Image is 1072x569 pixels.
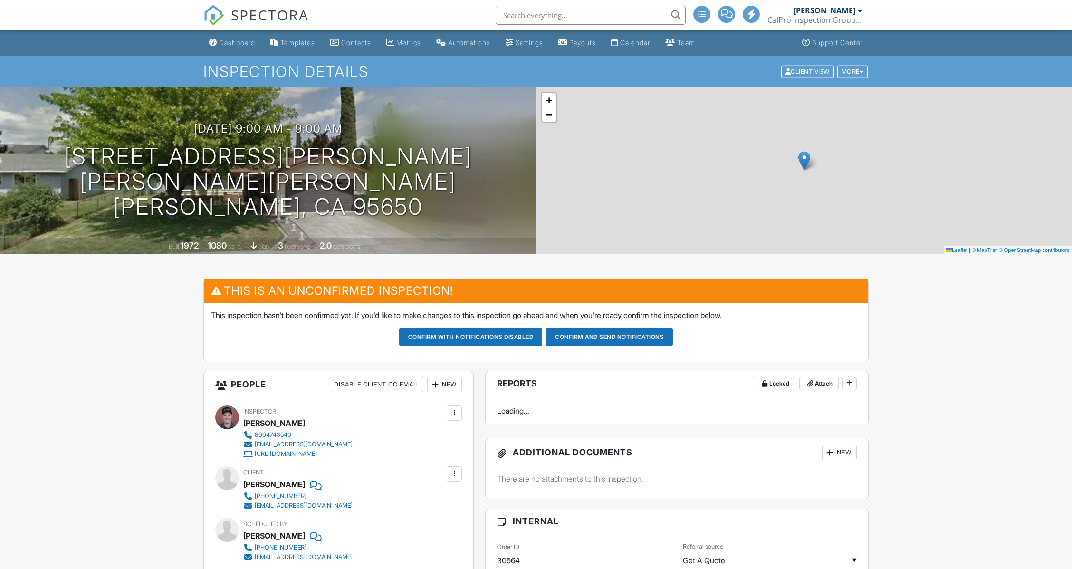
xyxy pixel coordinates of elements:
[396,39,421,47] div: Metrics
[516,39,543,47] div: Settings
[432,34,494,52] a: Automations (Advanced)
[243,440,353,449] a: [EMAIL_ADDRESS][DOMAIN_NAME]
[326,34,375,52] a: Contacts
[781,65,834,78] div: Client View
[243,501,353,511] a: [EMAIL_ADDRESS][DOMAIN_NAME]
[169,243,179,250] span: Built
[280,39,315,47] div: Templates
[798,34,867,52] a: Support Center
[204,371,473,398] h3: People
[231,5,309,25] span: SPECTORA
[211,310,861,320] p: This inspection hasn't been confirmed yet. If you'd like to make changes to this inspection go ah...
[205,34,259,52] a: Dashboard
[255,431,291,439] div: 8004743540
[255,441,353,448] div: [EMAIL_ADDRESS][DOMAIN_NAME]
[542,93,556,107] a: Zoom in
[555,34,600,52] a: Payouts
[320,241,332,251] div: 2.0
[812,39,863,47] div: Support Center
[330,377,423,392] div: Disable Client CC Email
[243,477,305,492] div: [PERSON_NAME]
[255,502,353,510] div: [EMAIL_ADDRESS][DOMAIN_NAME]
[767,15,862,25] div: CalPro Inspection Group Sac
[999,247,1070,253] a: © OpenStreetMap contributors
[258,243,269,250] span: slab
[181,241,199,251] div: 1972
[255,492,306,500] div: [PHONE_NUMBER]
[243,529,305,543] div: [PERSON_NAME]
[683,542,723,551] label: Referral source
[448,39,490,47] div: Automations
[822,445,857,460] div: New
[620,39,650,47] div: Calendar
[546,108,552,120] span: −
[427,377,462,392] div: New
[255,450,317,458] div: [URL][DOMAIN_NAME]
[243,543,353,552] a: [PHONE_NUMBER]
[607,34,654,52] a: Calendar
[546,328,673,346] button: Confirm and send notifications
[542,107,556,122] a: Zoom out
[228,243,241,250] span: sq. ft.
[486,439,868,466] h3: Additional Documents
[502,34,547,52] a: Settings
[546,94,552,106] span: +
[243,521,287,528] span: Scheduled By
[278,241,283,251] div: 3
[972,247,997,253] a: © MapTiler
[946,247,967,253] a: Leaflet
[219,39,255,47] div: Dashboard
[569,39,596,47] div: Payouts
[243,408,276,415] span: Inspector
[255,544,306,551] div: [PHONE_NUMBER]
[661,34,699,52] a: Team
[780,68,836,75] a: Client View
[15,144,521,219] h1: [STREET_ADDRESS][PERSON_NAME][PERSON_NAME][PERSON_NAME] [PERSON_NAME], CA 95650
[285,243,311,250] span: bedrooms
[194,122,343,135] h3: [DATE] 9:00 am - 9:00 am
[794,6,855,15] div: [PERSON_NAME]
[837,65,868,78] div: More
[677,39,695,47] div: Team
[243,430,353,440] a: 8004743540
[255,553,353,561] div: [EMAIL_ADDRESS][DOMAIN_NAME]
[399,328,543,346] button: Confirm with notifications disabled
[203,5,224,26] img: The Best Home Inspection Software - Spectora
[486,509,868,534] h3: Internal
[243,449,353,459] a: [URL][DOMAIN_NAME]
[204,279,868,302] h3: This is an Unconfirmed Inspection!
[203,63,869,80] h1: Inspection Details
[208,241,227,251] div: 1080
[333,243,360,250] span: bathrooms
[243,469,264,476] span: Client
[798,151,810,171] img: Marker
[497,543,519,551] label: Order ID
[243,492,353,501] a: [PHONE_NUMBER]
[383,34,425,52] a: Metrics
[243,416,305,430] div: [PERSON_NAME]
[969,247,970,253] span: |
[341,39,371,47] div: Contacts
[267,34,319,52] a: Templates
[497,473,857,484] p: There are no attachments to this inspection.
[496,6,686,25] input: Search everything...
[243,552,353,562] a: [EMAIL_ADDRESS][DOMAIN_NAME]
[203,13,309,33] a: SPECTORA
